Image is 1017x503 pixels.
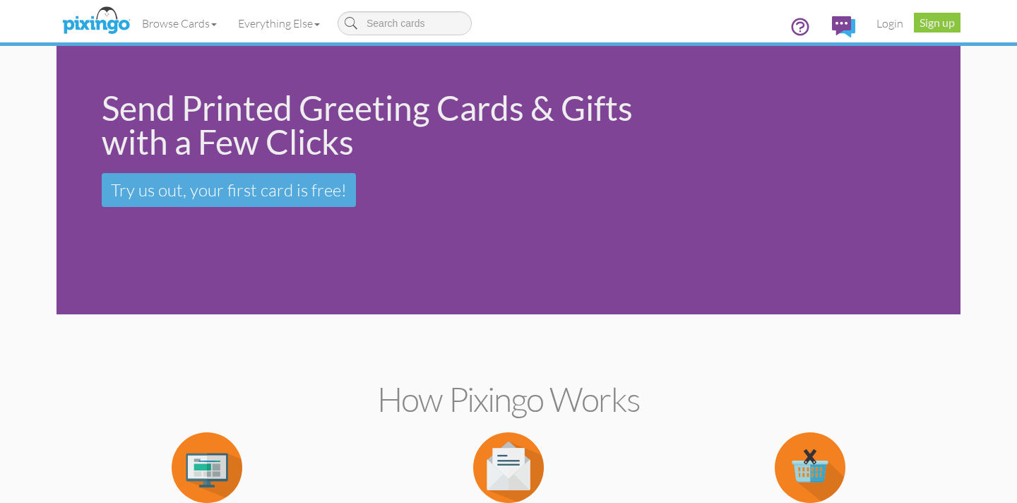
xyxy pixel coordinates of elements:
[102,173,356,207] a: Try us out, your first card is free!
[81,381,936,418] h2: How Pixingo works
[832,16,855,37] img: comments.svg
[59,4,133,39] img: pixingo logo
[775,432,845,503] img: item.alt
[338,11,472,35] input: Search cards
[172,432,242,503] img: item.alt
[227,6,331,41] a: Everything Else
[102,91,648,159] div: Send Printed Greeting Cards & Gifts with a Few Clicks
[914,13,961,32] a: Sign up
[131,6,227,41] a: Browse Cards
[866,6,914,41] a: Login
[111,179,347,201] span: Try us out, your first card is free!
[473,432,544,503] img: item.alt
